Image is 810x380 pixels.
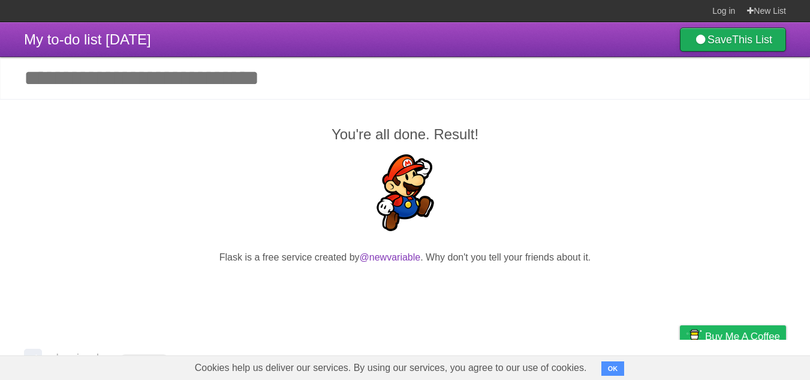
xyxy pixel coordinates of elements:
[384,280,427,297] iframe: X Post Button
[24,124,786,145] h2: You're all done. Result!
[680,325,786,348] a: Buy me a coffee
[367,154,444,231] img: Super Mario
[705,326,780,347] span: Buy me a coffee
[24,250,786,265] p: Flask is a free service created by . Why don't you tell your friends about it.
[732,34,772,46] b: This List
[601,361,625,376] button: OK
[24,349,42,367] label: Done
[49,351,116,366] span: physics lec
[24,31,151,47] span: My to-do list [DATE]
[680,28,786,52] a: SaveThis List
[183,356,599,380] span: Cookies help us deliver our services. By using our services, you agree to our use of cookies.
[686,326,702,346] img: Buy me a coffee
[360,252,421,262] a: @newvariable
[120,354,168,365] span: No due date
